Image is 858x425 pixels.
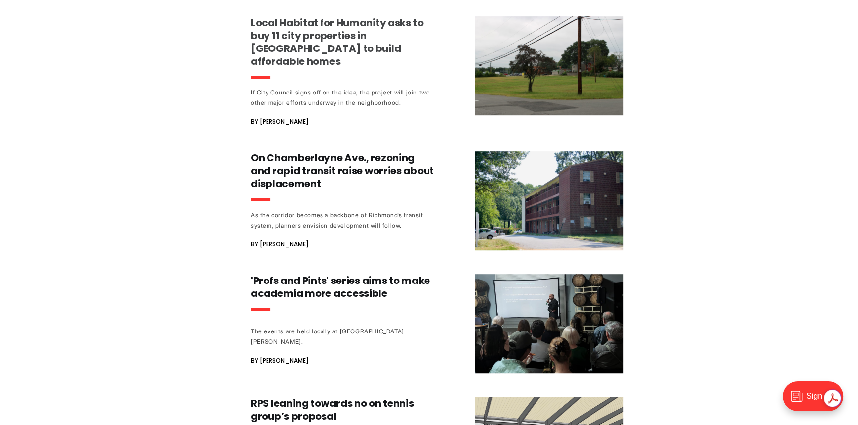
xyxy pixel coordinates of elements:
[251,210,435,231] div: As the corridor becomes a backbone of Richmond’s transit system, planners envision development wi...
[251,274,623,373] a: 'Profs and Pints' series aims to make academia more accessible The events are held locally at [GE...
[475,274,623,373] img: 'Profs and Pints' series aims to make academia more accessible
[251,355,309,367] span: By [PERSON_NAME]
[251,326,435,347] div: The events are held locally at [GEOGRAPHIC_DATA][PERSON_NAME].
[251,87,435,108] div: If City Council signs off on the idea, the project will join two other major efforts underway in ...
[251,151,435,190] h3: On Chamberlayne Ave., rezoning and rapid transit raise worries about displacement
[251,16,623,128] a: Local Habitat for Humanity asks to buy 11 city properties in [GEOGRAPHIC_DATA] to build affordabl...
[251,116,309,128] span: By [PERSON_NAME]
[774,377,858,425] iframe: portal-trigger
[251,238,309,250] span: By [PERSON_NAME]
[251,151,623,250] a: On Chamberlayne Ave., rezoning and rapid transit raise worries about displacement As the corridor...
[251,274,435,300] h3: 'Profs and Pints' series aims to make academia more accessible
[475,16,623,115] img: Local Habitat for Humanity asks to buy 11 city properties in Northside to build affordable homes
[475,151,623,250] img: On Chamberlayne Ave., rezoning and rapid transit raise worries about displacement
[251,16,435,68] h3: Local Habitat for Humanity asks to buy 11 city properties in [GEOGRAPHIC_DATA] to build affordabl...
[251,397,435,423] h3: RPS leaning towards no on tennis group’s proposal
